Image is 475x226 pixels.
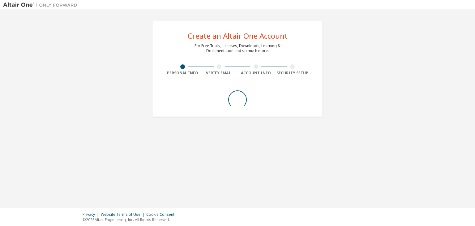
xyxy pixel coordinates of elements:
[101,212,146,217] div: Website Terms of Use
[83,217,178,222] p: © 2025 Altair Engineering, Inc. All Rights Reserved.
[201,71,238,76] div: Verify Email
[237,71,274,76] div: Account Info
[274,71,311,76] div: Security Setup
[188,32,288,40] div: Create an Altair One Account
[164,71,201,76] div: Personal Info
[83,212,101,217] div: Privacy
[3,2,80,8] img: Altair One
[146,212,178,217] div: Cookie Consent
[195,43,280,53] div: For Free Trials, Licenses, Downloads, Learning & Documentation and so much more.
